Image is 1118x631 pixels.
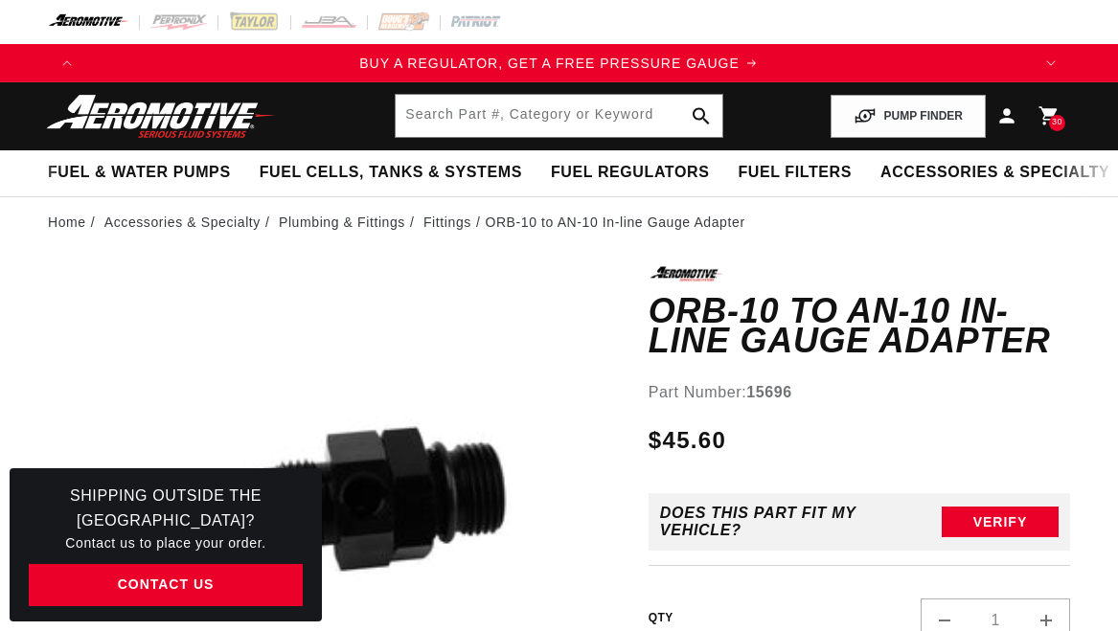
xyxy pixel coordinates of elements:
summary: Fuel & Water Pumps [34,150,245,195]
a: Plumbing & Fittings [279,212,405,233]
p: Contact us to place your order. [29,532,303,553]
input: Search by Part Number, Category or Keyword [396,95,721,137]
h3: Shipping Outside the [GEOGRAPHIC_DATA]? [29,484,303,532]
button: PUMP FINDER [831,95,986,138]
button: Translation missing: en.sections.announcements.previous_announcement [48,44,86,82]
div: Part Number: [649,380,1070,405]
summary: Fuel Cells, Tanks & Systems [245,150,536,195]
button: Translation missing: en.sections.announcements.next_announcement [1032,44,1070,82]
div: Announcement [86,53,1032,74]
a: BUY A REGULATOR, GET A FREE PRESSURE GAUGE [86,53,1032,74]
a: Home [48,212,86,233]
button: search button [680,95,722,137]
span: $45.60 [649,423,726,458]
li: ORB-10 to AN-10 In-line Gauge Adapter [485,212,744,233]
li: Accessories & Specialty [104,212,275,233]
span: Accessories & Specialty [880,163,1109,183]
a: Fittings [423,212,471,233]
div: Does This part fit My vehicle? [660,505,942,539]
summary: Fuel Regulators [536,150,723,195]
a: Contact Us [29,564,303,607]
strong: 15696 [746,384,792,400]
label: QTY [649,610,673,626]
nav: breadcrumbs [48,212,1070,233]
span: BUY A REGULATOR, GET A FREE PRESSURE GAUGE [359,56,740,71]
span: Fuel Cells, Tanks & Systems [260,163,522,183]
img: Aeromotive [41,94,281,139]
span: Fuel Regulators [551,163,709,183]
span: Fuel Filters [738,163,852,183]
span: Fuel & Water Pumps [48,163,231,183]
div: 1 of 4 [86,53,1032,74]
span: 30 [1052,115,1062,131]
h1: ORB-10 to AN-10 In-line Gauge Adapter [649,296,1070,356]
button: Verify [942,507,1059,537]
summary: Fuel Filters [723,150,866,195]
